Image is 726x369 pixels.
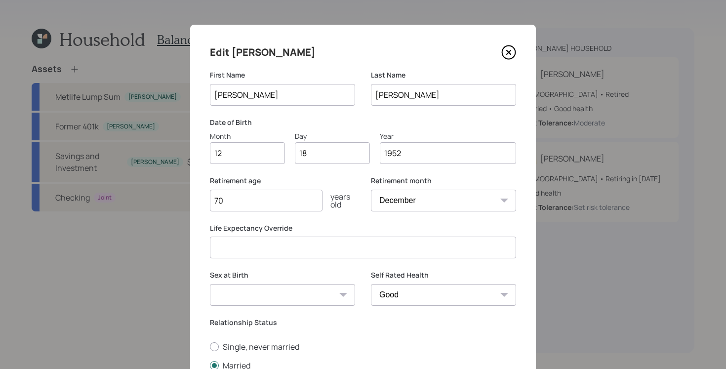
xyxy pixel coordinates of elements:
[210,270,355,280] label: Sex at Birth
[210,44,316,60] h4: Edit [PERSON_NAME]
[295,131,370,141] div: Day
[210,131,285,141] div: Month
[371,176,516,186] label: Retirement month
[323,193,355,208] div: years old
[380,142,516,164] input: Year
[210,318,516,328] label: Relationship Status
[210,176,355,186] label: Retirement age
[371,70,516,80] label: Last Name
[380,131,516,141] div: Year
[210,70,355,80] label: First Name
[295,142,370,164] input: Day
[210,118,516,127] label: Date of Birth
[210,341,516,352] label: Single, never married
[371,270,516,280] label: Self Rated Health
[210,223,516,233] label: Life Expectancy Override
[210,142,285,164] input: Month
